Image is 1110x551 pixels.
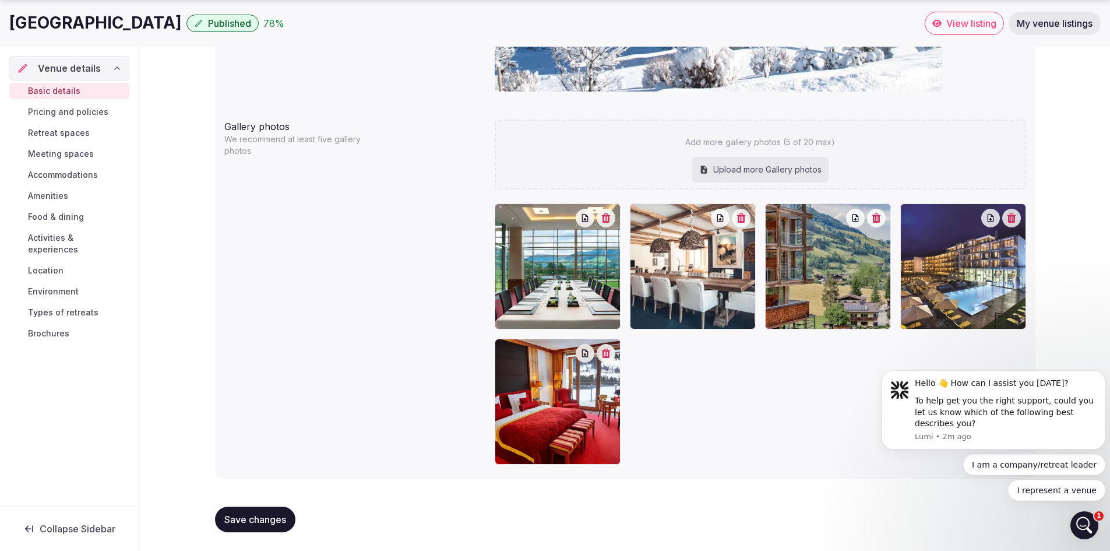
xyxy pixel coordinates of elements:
button: 78% [263,16,284,30]
span: Basic details [28,85,80,97]
span: Published [208,17,251,29]
span: Save changes [224,514,286,525]
span: Pricing and policies [28,106,108,118]
a: My venue listings [1009,12,1101,35]
div: Gallery photos [224,115,485,134]
a: View listing [925,12,1004,35]
span: Types of retreats [28,307,98,318]
span: Accommodations [28,169,98,181]
div: 78 % [263,16,284,30]
p: We recommend at least five gallery photos [224,134,373,157]
span: Venue details [38,61,101,75]
button: Published [186,15,259,32]
p: Add more gallery photos (5 of 20 max) [685,136,835,148]
span: Activities & experiences [28,232,125,255]
div: 635577317-1.jpg [900,203,1026,329]
iframe: Intercom notifications message [877,369,1110,520]
div: Upload more Gallery photos [692,157,829,183]
a: Pricing and policies [9,104,129,120]
button: Collapse Sidebar [9,516,129,542]
a: Types of retreats [9,304,129,321]
span: Retreat spaces [28,127,90,139]
a: Retreat spaces [9,125,129,141]
span: Location [28,265,64,276]
span: Amenities [28,190,68,202]
h1: [GEOGRAPHIC_DATA] [9,12,182,34]
span: Collapse Sidebar [40,523,115,535]
a: Location [9,262,129,279]
a: Brochures [9,325,129,342]
span: Brochures [28,328,69,339]
div: 642782754.jpg [765,203,891,329]
a: Meeting spaces [9,146,129,162]
div: 8e1b7b0dd772-75388008_4K.jpg [495,203,621,329]
span: Environment [28,286,79,297]
div: 642782788.jpg [495,339,621,465]
a: Activities & experiences [9,230,129,258]
a: Basic details [9,83,129,99]
a: Environment [9,283,129,300]
a: Food & dining [9,209,129,225]
a: Accommodations [9,167,129,183]
div: 642782896.jpg [630,203,756,329]
span: Food & dining [28,211,84,223]
iframe: Intercom live chat [1070,511,1098,539]
a: Amenities [9,188,129,204]
span: 1 [1094,511,1104,521]
button: Save changes [215,507,295,532]
span: Meeting spaces [28,148,94,160]
span: View listing [946,17,996,29]
span: My venue listings [1017,17,1093,29]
